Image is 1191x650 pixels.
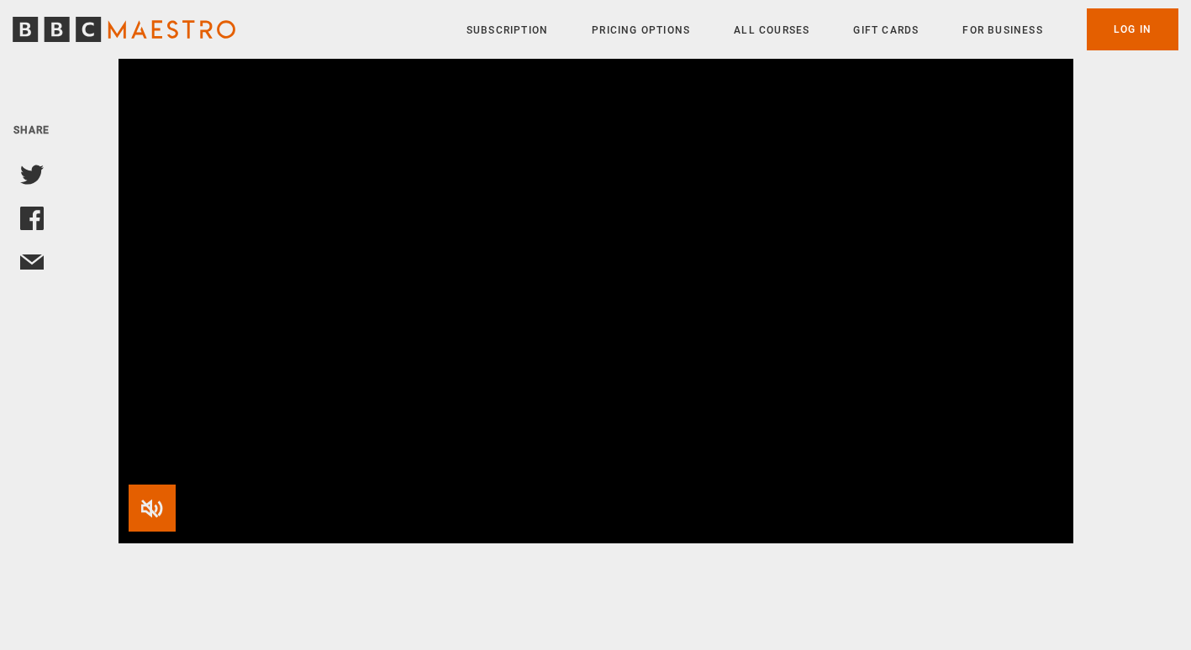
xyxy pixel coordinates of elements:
a: Gift Cards [853,22,919,39]
a: Pricing Options [592,22,690,39]
video-js: Video Player [119,7,1073,543]
span: Share [13,124,50,136]
a: For business [962,22,1042,39]
button: Unmute [129,485,176,532]
a: Log In [1087,8,1178,50]
a: All Courses [734,22,809,39]
nav: Primary [466,8,1178,50]
svg: BBC Maestro [13,17,235,42]
a: Subscription [466,22,548,39]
